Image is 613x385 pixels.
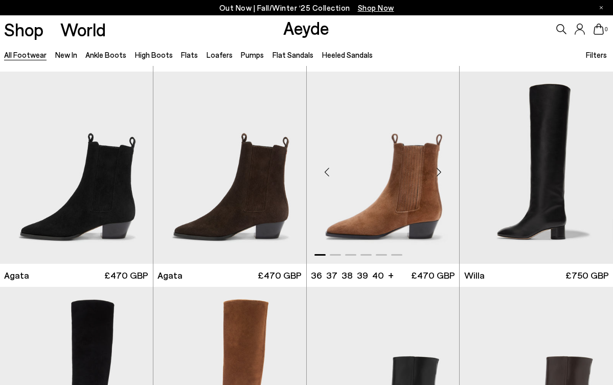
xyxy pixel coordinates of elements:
[594,24,604,35] a: 0
[307,72,460,264] a: Next slide Previous slide
[135,50,173,59] a: High Boots
[586,50,607,59] span: Filters
[283,17,329,38] a: Aeyde
[342,269,353,282] li: 38
[241,50,264,59] a: Pumps
[357,269,368,282] li: 39
[372,269,384,282] li: 40
[273,50,313,59] a: Flat Sandals
[460,72,613,264] img: Willa Leather Over-Knee Boots
[307,72,460,264] div: 1 / 6
[153,72,306,264] img: Agata Suede Ankle Boots
[411,269,455,282] span: £470 GBP
[4,269,29,282] span: Agata
[307,264,460,287] a: 36 37 38 39 40 + £470 GBP
[311,269,381,282] ul: variant
[388,268,394,282] li: +
[311,269,322,282] li: 36
[312,156,343,187] div: Previous slide
[464,269,485,282] span: Willa
[322,50,373,59] a: Heeled Sandals
[157,269,183,282] span: Agata
[423,156,454,187] div: Next slide
[85,50,126,59] a: Ankle Boots
[153,264,306,287] a: Agata £470 GBP
[4,50,47,59] a: All Footwear
[460,264,613,287] a: Willa £750 GBP
[326,269,337,282] li: 37
[207,50,233,59] a: Loafers
[258,269,302,282] span: £470 GBP
[60,20,106,38] a: World
[565,269,609,282] span: £750 GBP
[4,20,43,38] a: Shop
[358,3,394,12] span: Navigate to /collections/new-in
[181,50,198,59] a: Flats
[104,269,148,282] span: £470 GBP
[604,27,609,32] span: 0
[219,2,394,14] p: Out Now | Fall/Winter ‘25 Collection
[55,50,77,59] a: New In
[307,72,460,264] img: Agata Suede Ankle Boots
